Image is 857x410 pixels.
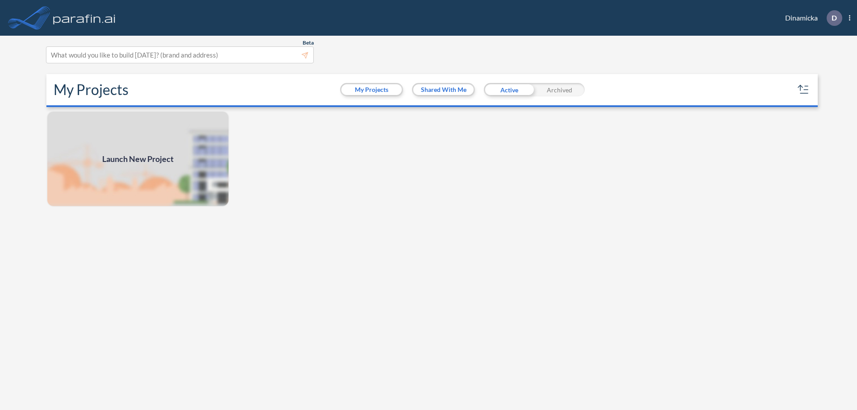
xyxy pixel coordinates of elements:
[102,153,174,165] span: Launch New Project
[46,111,229,207] a: Launch New Project
[51,9,117,27] img: logo
[54,81,129,98] h2: My Projects
[341,84,402,95] button: My Projects
[832,14,837,22] p: D
[413,84,474,95] button: Shared With Me
[484,83,534,96] div: Active
[534,83,585,96] div: Archived
[796,83,811,97] button: sort
[46,111,229,207] img: add
[772,10,850,26] div: Dinamicka
[303,39,314,46] span: Beta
